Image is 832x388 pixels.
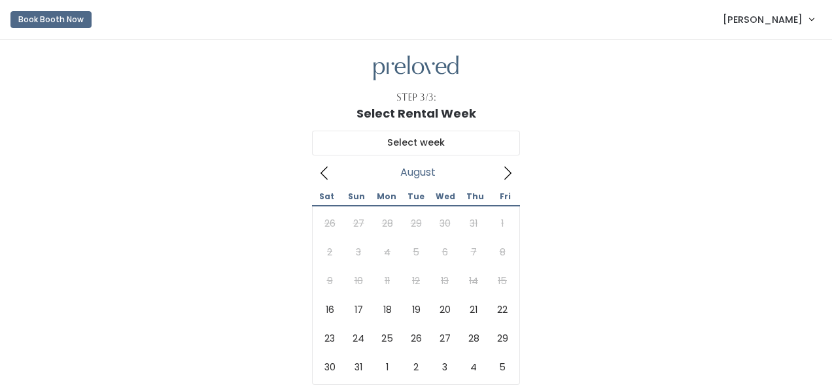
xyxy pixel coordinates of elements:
[10,11,92,28] button: Book Booth Now
[460,193,490,201] span: Thu
[315,295,344,324] span: August 16, 2025
[373,295,402,324] span: August 18, 2025
[372,193,401,201] span: Mon
[402,295,430,324] span: August 19, 2025
[344,353,373,381] span: August 31, 2025
[341,193,371,201] span: Sun
[710,5,827,33] a: [PERSON_NAME]
[430,295,459,324] span: August 20, 2025
[400,170,436,175] span: August
[396,91,436,105] div: Step 3/3:
[491,193,520,201] span: Fri
[315,324,344,353] span: August 23, 2025
[373,353,402,381] span: September 1, 2025
[10,5,92,34] a: Book Booth Now
[373,56,459,81] img: preloved logo
[402,353,430,381] span: September 2, 2025
[431,193,460,201] span: Wed
[344,295,373,324] span: August 17, 2025
[430,353,459,381] span: September 3, 2025
[401,193,430,201] span: Tue
[402,324,430,353] span: August 26, 2025
[430,324,459,353] span: August 27, 2025
[356,107,476,120] h1: Select Rental Week
[488,324,517,353] span: August 29, 2025
[312,131,520,155] input: Select week
[312,193,341,201] span: Sat
[373,324,402,353] span: August 25, 2025
[344,324,373,353] span: August 24, 2025
[723,12,803,27] span: [PERSON_NAME]
[315,353,344,381] span: August 30, 2025
[488,295,517,324] span: August 22, 2025
[459,324,488,353] span: August 28, 2025
[459,295,488,324] span: August 21, 2025
[488,353,517,381] span: September 5, 2025
[459,353,488,381] span: September 4, 2025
